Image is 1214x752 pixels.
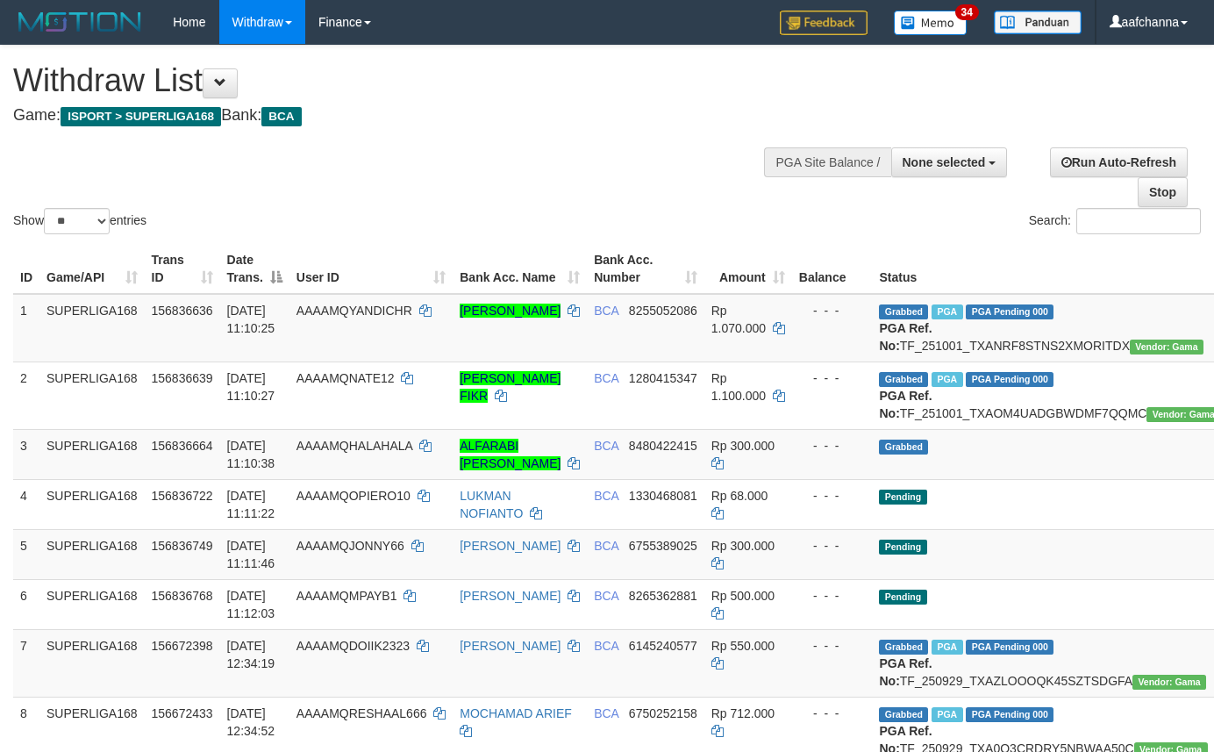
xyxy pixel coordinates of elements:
[145,244,220,294] th: Trans ID: activate to sort column ascending
[152,371,213,385] span: 156836639
[629,371,697,385] span: Copy 1280415347 to clipboard
[296,589,397,603] span: AAAAMQMPAYB1
[587,244,704,294] th: Bank Acc. Number: activate to sort column ascending
[460,439,561,470] a: ALFARABI [PERSON_NAME]
[711,706,775,720] span: Rp 712.000
[227,539,275,570] span: [DATE] 11:11:46
[629,639,697,653] span: Copy 6145240577 to clipboard
[903,155,986,169] span: None selected
[879,321,932,353] b: PGA Ref. No:
[629,706,697,720] span: Copy 6750252158 to clipboard
[296,304,412,318] span: AAAAMQYANDICHR
[152,706,213,720] span: 156672433
[879,656,932,688] b: PGA Ref. No:
[13,9,146,35] img: MOTION_logo.png
[704,244,792,294] th: Amount: activate to sort column ascending
[61,107,221,126] span: ISPORT > SUPERLIGA168
[879,490,926,505] span: Pending
[227,489,275,520] span: [DATE] 11:11:22
[594,639,618,653] span: BCA
[39,629,145,697] td: SUPERLIGA168
[460,589,561,603] a: [PERSON_NAME]
[1050,147,1188,177] a: Run Auto-Refresh
[711,371,766,403] span: Rp 1.100.000
[1076,208,1201,234] input: Search:
[1132,675,1206,690] span: Vendor URL: https://trx31.1velocity.biz
[879,372,928,387] span: Grabbed
[39,579,145,629] td: SUPERLIGA168
[13,208,146,234] label: Show entries
[879,304,928,319] span: Grabbed
[966,640,1053,655] span: PGA Pending
[629,304,697,318] span: Copy 8255052086 to clipboard
[799,705,866,722] div: - - -
[629,489,697,503] span: Copy 1330468081 to clipboard
[799,369,866,387] div: - - -
[13,107,792,125] h4: Game: Bank:
[152,304,213,318] span: 156836636
[780,11,868,35] img: Feedback.jpg
[764,147,890,177] div: PGA Site Balance /
[894,11,968,35] img: Button%20Memo.svg
[13,362,39,429] td: 2
[799,487,866,505] div: - - -
[460,371,561,403] a: [PERSON_NAME] FIKR
[296,439,412,453] span: AAAAMQHALAHALA
[152,439,213,453] span: 156836664
[594,589,618,603] span: BCA
[152,539,213,553] span: 156836749
[711,439,775,453] span: Rp 300.000
[1138,177,1188,207] a: Stop
[460,539,561,553] a: [PERSON_NAME]
[629,539,697,553] span: Copy 6755389025 to clipboard
[1130,340,1203,355] span: Vendor URL: https://trx31.1velocity.biz
[13,579,39,629] td: 6
[152,639,213,653] span: 156672398
[966,707,1053,722] span: PGA Pending
[711,489,768,503] span: Rp 68.000
[39,529,145,579] td: SUPERLIGA168
[227,639,275,670] span: [DATE] 12:34:19
[13,429,39,479] td: 3
[594,371,618,385] span: BCA
[594,489,618,503] span: BCA
[966,304,1053,319] span: PGA Pending
[460,706,572,720] a: MOCHAMAD ARIEF
[879,640,928,655] span: Grabbed
[13,294,39,362] td: 1
[13,244,39,294] th: ID
[13,63,792,98] h1: Withdraw List
[296,639,410,653] span: AAAAMQDOIIK2323
[152,589,213,603] span: 156836768
[879,540,926,555] span: Pending
[891,147,1008,177] button: None selected
[39,244,145,294] th: Game/API: activate to sort column ascending
[932,707,962,722] span: Marked by aafsoycanthlai
[460,489,523,520] a: LUKMAN NOFIANTO
[994,11,1082,34] img: panduan.png
[39,362,145,429] td: SUPERLIGA168
[879,389,932,420] b: PGA Ref. No:
[594,706,618,720] span: BCA
[879,707,928,722] span: Grabbed
[460,639,561,653] a: [PERSON_NAME]
[629,439,697,453] span: Copy 8480422415 to clipboard
[220,244,289,294] th: Date Trans.: activate to sort column descending
[792,244,873,294] th: Balance
[460,304,561,318] a: [PERSON_NAME]
[296,371,395,385] span: AAAAMQNATE12
[44,208,110,234] select: Showentries
[594,539,618,553] span: BCA
[39,479,145,529] td: SUPERLIGA168
[799,587,866,605] div: - - -
[227,371,275,403] span: [DATE] 11:10:27
[711,304,766,335] span: Rp 1.070.000
[711,589,775,603] span: Rp 500.000
[227,439,275,470] span: [DATE] 11:10:38
[879,440,928,455] span: Grabbed
[261,107,301,126] span: BCA
[711,639,775,653] span: Rp 550.000
[594,439,618,453] span: BCA
[13,479,39,529] td: 4
[227,304,275,335] span: [DATE] 11:10:25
